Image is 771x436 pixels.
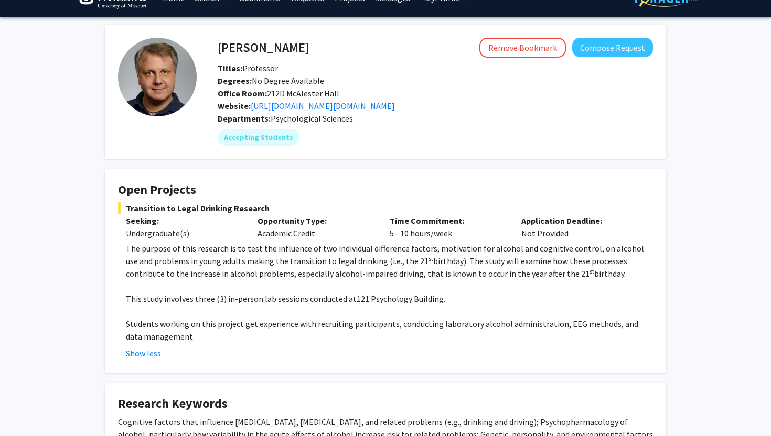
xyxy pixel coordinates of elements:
p: Students working on this project get experience with recruiting participants, conducting laborato... [126,318,653,343]
div: 5 - 10 hours/week [382,214,513,239]
b: Degrees: [218,75,252,86]
p: 121 Psychology Building. [126,292,653,305]
p: Seeking: [126,214,242,227]
b: Office Room: [218,88,267,99]
span: 212D McAlester Hall [218,88,339,99]
p: Time Commitment: [390,214,506,227]
span: No Degree Available [218,75,324,86]
button: Remove Bookmark [479,38,566,58]
img: Profile Picture [118,38,197,116]
mat-chip: Accepting Students [218,129,299,146]
span: birthday. [594,268,626,279]
div: Not Provided [513,214,645,239]
iframe: Chat [8,389,45,428]
span: This study involves three (3) in-person lab sessions conducted at [126,293,357,304]
p: Opportunity Type: [258,214,373,227]
sup: st [590,267,594,275]
button: Show less [126,347,161,359]
div: Academic Credit [250,214,381,239]
button: Compose Request to Denis McCarthy [572,38,653,57]
h4: [PERSON_NAME] [218,38,309,57]
span: The purpose of this research is to test the influence of two individual difference factors, motiv... [126,243,644,266]
sup: st [429,255,433,263]
b: Titles: [218,63,242,73]
span: Transition to Legal Drinking Research [118,202,653,214]
span: birthday). The study will examine how these processes contribute to the increase in alcohol probl... [126,256,627,279]
b: Website: [218,101,251,111]
span: Professor [218,63,278,73]
h4: Open Projects [118,182,653,198]
div: Undergraduate(s) [126,227,242,239]
b: Departments: [218,113,271,124]
h4: Research Keywords [118,396,653,411]
a: Opens in a new tab [251,101,395,111]
span: Psychological Sciences [271,113,353,124]
p: Application Deadline: [521,214,637,227]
